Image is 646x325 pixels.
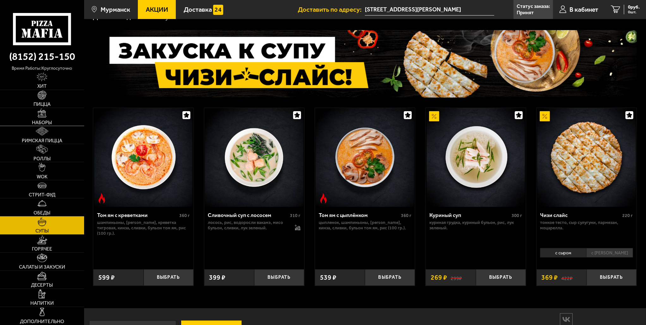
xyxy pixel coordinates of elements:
[587,269,637,286] button: Выбрать
[209,274,226,281] span: 399 ₽
[205,108,304,207] img: Сливочный суп с лососем
[316,108,414,207] img: Том ям с цыплёнком
[298,6,365,13] span: Доставить по адресу:
[537,108,636,207] img: Чизи слайс
[401,213,411,218] span: 360 г
[560,314,572,325] img: vk
[94,108,193,207] img: Том ям с креветками
[429,111,439,121] img: Акционный
[561,274,573,281] s: 422 ₽
[37,84,47,89] span: Хит
[32,120,52,125] span: Наборы
[517,4,550,9] p: Статус заказа:
[290,213,300,218] span: 310 г
[318,193,329,203] img: Острое блюдо
[540,248,586,258] li: с сыром
[179,213,190,218] span: 360 г
[537,108,637,207] a: АкционныйЧизи слайс
[208,220,288,231] p: лосось, рис, водоросли вакамэ, мисо бульон, сливки, лук зеленый.
[34,211,50,215] span: Обеды
[315,108,415,207] a: Острое блюдоТом ям с цыплёнком
[451,274,462,281] s: 299 ₽
[628,5,640,10] span: 0 руб.
[93,13,138,21] a: Доставка еды-
[320,274,336,281] span: 539 ₽
[429,212,510,218] div: Куриный суп
[542,274,558,281] span: 369 ₽
[365,4,494,16] input: Ваш адрес доставки
[34,102,51,107] span: Пицца
[476,269,526,286] button: Выбрать
[426,108,526,207] a: АкционныйКуриный суп
[93,108,193,207] a: Острое блюдоТом ям с креветками
[32,247,52,252] span: Горячее
[512,213,522,218] span: 300 г
[97,220,190,236] p: шампиньоны, [PERSON_NAME], креветка тигровая, кинза, сливки, бульон том ям, рис (100 гр.).
[540,220,633,231] p: тонкое тесто, сыр сулугуни, пармезан, моцарелла.
[540,111,550,121] img: Акционный
[431,274,447,281] span: 269 ₽
[34,156,51,161] span: Роллы
[429,220,522,231] p: куриная грудка, куриный бульон, рис, лук зеленый.
[97,193,107,203] img: Острое блюдо
[97,212,178,218] div: Том ям с креветками
[365,4,494,16] span: улица Павлика Морозова, 5к3
[319,212,399,218] div: Том ям с цыплёнком
[19,265,65,270] span: Салаты и закуски
[20,319,64,324] span: Дополнительно
[22,138,62,143] span: Римская пицца
[98,274,115,281] span: 599 ₽
[622,213,633,218] span: 220 г
[540,212,621,218] div: Чизи слайс
[569,6,598,13] span: В кабинет
[37,175,47,179] span: WOK
[213,5,223,15] img: 15daf4d41897b9f0e9f617042186c801.svg
[365,269,415,286] button: Выбрать
[146,6,168,13] span: Акции
[628,10,640,14] span: 0 шт.
[319,220,411,231] p: цыпленок, шампиньоны, [PERSON_NAME], кинза, сливки, бульон том ям, рис (100 гр.).
[586,248,633,258] li: с [PERSON_NAME]
[427,108,525,207] img: Куриный суп
[31,283,53,288] span: Десерты
[29,193,55,197] span: Стрит-фуд
[517,10,534,15] p: Принят
[204,108,304,207] a: Сливочный суп с лососем
[254,269,304,286] button: Выбрать
[35,229,49,233] span: Супы
[101,6,130,13] span: Мурманск
[537,246,637,264] div: 0
[144,269,194,286] button: Выбрать
[139,13,160,21] a: Меню-
[208,212,288,218] div: Сливочный суп с лососем
[184,6,212,13] span: Доставка
[30,301,54,306] span: Напитки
